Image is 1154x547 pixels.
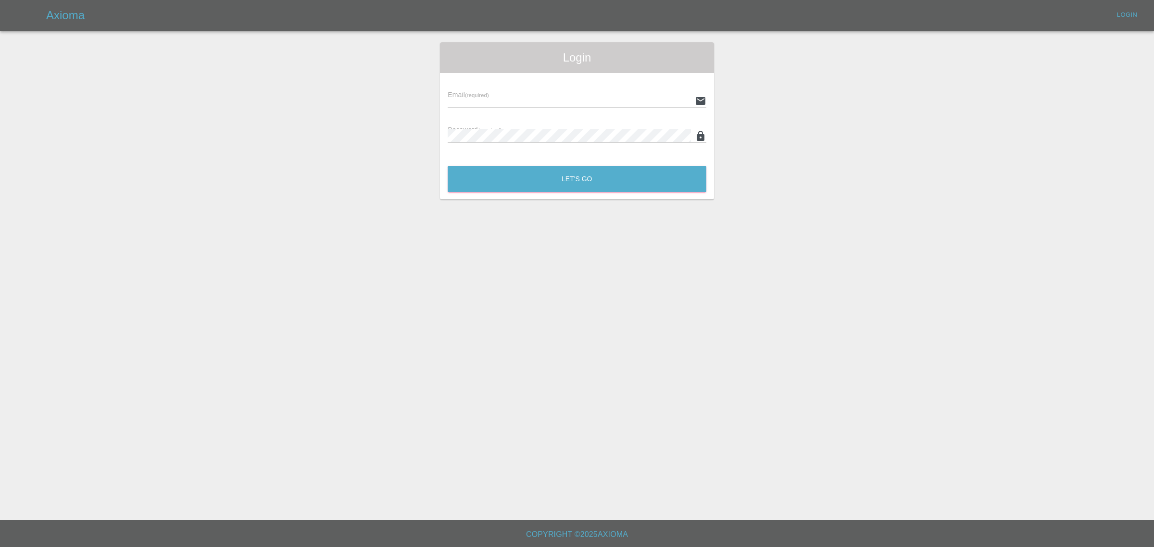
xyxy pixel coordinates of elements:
[448,50,706,65] span: Login
[46,8,85,23] h5: Axioma
[448,126,502,134] span: Password
[1112,8,1142,23] a: Login
[448,166,706,192] button: Let's Go
[478,127,502,133] small: (required)
[8,528,1146,541] h6: Copyright © 2025 Axioma
[465,92,489,98] small: (required)
[448,91,489,99] span: Email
